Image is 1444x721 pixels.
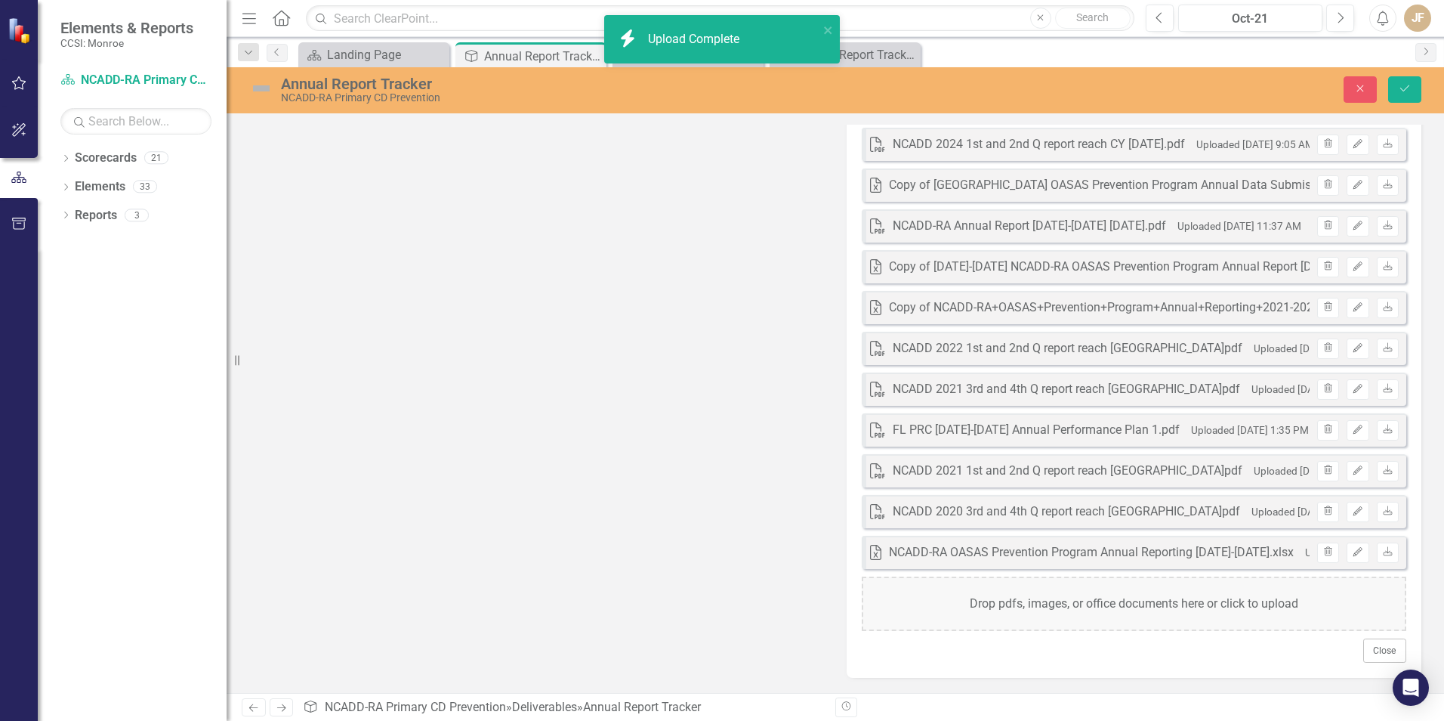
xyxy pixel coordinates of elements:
div: Upload Complete [648,31,743,48]
div: Annual Report Tracker [281,76,906,92]
input: Search Below... [60,108,211,135]
div: NCADD 2024 1st and 2nd Q report reach CY [DATE].pdf [893,136,1185,153]
div: NCADD-RA Annual Report [DATE]-[DATE] [DATE].pdf [893,218,1166,235]
a: Deliverables [512,700,577,714]
a: Reports [75,207,117,224]
small: Uploaded [DATE] 4:17 PM [1254,465,1371,477]
div: Drop pdfs, images, or office documents here or click to upload [862,577,1406,631]
div: 33 [133,181,157,193]
div: Copy of [DATE]-[DATE] NCADD-RA OASAS Prevention Program Annual Report [DATE].xlsx [889,258,1360,276]
img: ClearPoint Strategy [8,17,34,44]
div: NCADD 2021 1st and 2nd Q report reach [GEOGRAPHIC_DATA]pdf [893,463,1242,480]
div: FL PRC [DATE]-[DATE] Annual Performance Plan 1.pdf [893,422,1180,439]
div: 3 [125,209,149,221]
div: Annual Report Tracker [484,47,603,66]
div: NCADD-RA OASAS Prevention Program Annual Reporting [DATE]-[DATE].xlsx [889,544,1294,562]
span: Elements & Reports [60,19,193,37]
small: Uploaded [DATE] 12:39 PM [1305,546,1429,559]
a: NCADD-RA Primary CD Prevention [60,72,211,89]
small: Uploaded [DATE] 9:05 AM [1196,138,1314,150]
a: NCADD-RA Primary CD Prevention [325,700,506,714]
small: Uploaded [DATE] 11:37 AM [1177,220,1301,232]
div: Landing Page [327,45,446,64]
span: Search [1076,11,1109,23]
div: NCADD 2020 3rd and 4th Q report reach [GEOGRAPHIC_DATA]pdf [893,503,1240,521]
div: Open Intercom Messenger [1393,670,1429,706]
div: Copy of NCADD-RA+OASAS+Prevention+Program+Annual+Reporting+2021-2022 (1) (002).xlsx [889,299,1394,317]
button: Search [1055,8,1131,29]
small: CCSI: Monroe [60,37,193,49]
div: NCADD 2022 1st and 2nd Q report reach [GEOGRAPHIC_DATA]pdf [893,340,1242,357]
a: Elements [75,178,125,196]
div: » » [303,699,824,716]
button: Oct-21 [1178,5,1322,32]
button: close [823,21,834,39]
input: Search ClearPoint... [306,5,1134,32]
div: Annual Report Tracker [798,45,917,64]
small: Uploaded [DATE] 4:06 PM [1251,383,1369,395]
a: Annual Report Tracker [773,45,917,64]
div: NCADD-RA Primary CD Prevention [281,92,906,104]
div: 21 [144,152,168,165]
small: Uploaded [DATE] 4:07 PM [1254,342,1371,354]
button: JF [1404,5,1431,32]
a: Landing Page [302,45,446,64]
a: Scorecards [75,150,137,167]
div: Oct-21 [1183,10,1317,28]
small: Uploaded [DATE] 12:43 PM [1251,506,1375,518]
div: NCADD 2021 3rd and 4th Q report reach [GEOGRAPHIC_DATA]pdf [893,381,1240,398]
small: Uploaded [DATE] 1:35 PM [1191,424,1309,436]
img: Not Defined [249,76,273,101]
button: Close [1363,639,1406,663]
div: Annual Report Tracker [583,700,701,714]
